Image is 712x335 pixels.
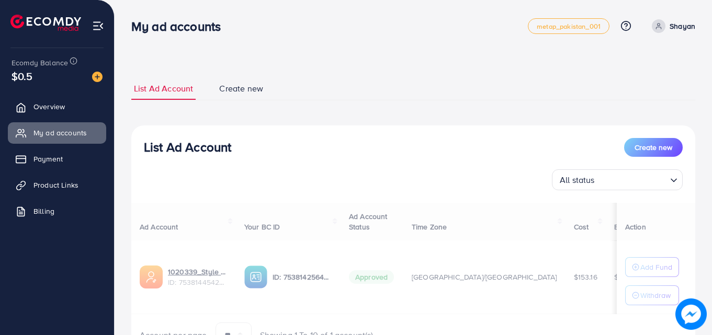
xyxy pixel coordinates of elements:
[10,15,81,31] img: logo
[12,57,68,68] span: Ecomdy Balance
[131,19,229,34] h3: My ad accounts
[33,154,63,164] span: Payment
[92,20,104,32] img: menu
[624,138,683,157] button: Create new
[675,298,707,330] img: image
[8,175,106,195] a: Product Links
[12,68,33,84] span: $0.5
[92,72,103,82] img: image
[8,122,106,143] a: My ad accounts
[598,170,666,188] input: Search for option
[33,128,87,138] span: My ad accounts
[670,20,695,32] p: Shayan
[537,23,601,30] span: metap_pakistan_001
[648,19,695,33] a: Shayan
[33,180,78,190] span: Product Links
[552,169,683,190] div: Search for option
[144,140,231,155] h3: List Ad Account
[219,83,263,95] span: Create new
[528,18,609,34] a: metap_pakistan_001
[33,206,54,216] span: Billing
[558,172,597,188] span: All status
[33,101,65,112] span: Overview
[8,96,106,117] a: Overview
[8,148,106,169] a: Payment
[8,201,106,222] a: Billing
[635,142,672,153] span: Create new
[134,83,193,95] span: List Ad Account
